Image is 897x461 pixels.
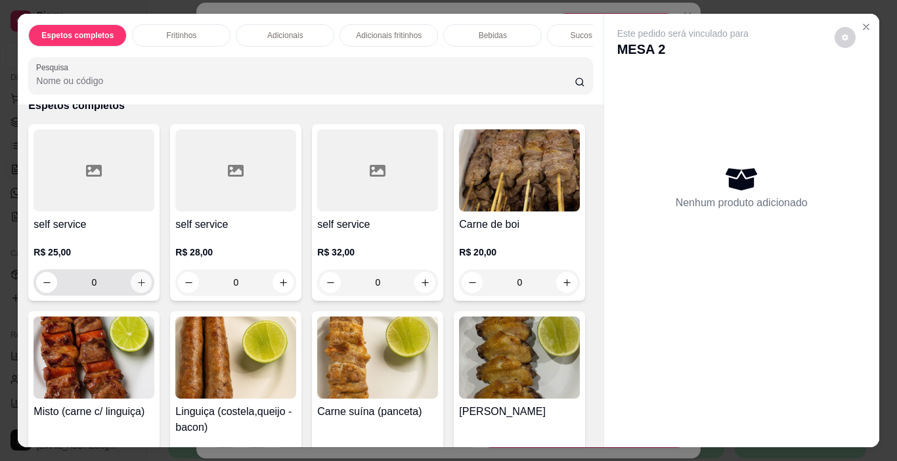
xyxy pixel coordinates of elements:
p: Este pedido será vinculado para [617,27,749,40]
p: Sucos naturais [571,30,623,41]
p: Bebidas [479,30,507,41]
p: Espetos completos [28,98,592,114]
p: R$ 28,00 [175,246,296,259]
button: decrease-product-quantity [36,272,57,293]
p: Nenhum produto adicionado [676,195,808,211]
p: R$ 32,00 [317,246,438,259]
img: product-image [459,317,580,399]
h4: self service [175,217,296,232]
p: R$ 20,00 [459,246,580,259]
img: product-image [175,317,296,399]
img: product-image [459,129,580,211]
h4: [PERSON_NAME] [459,404,580,420]
h4: Misto (carne c/ linguiça) [33,404,154,420]
p: Espetos completos [41,30,114,41]
p: MESA 2 [617,40,749,58]
button: increase-product-quantity [414,272,435,293]
p: R$ 25,00 [33,246,154,259]
img: product-image [33,317,154,399]
button: decrease-product-quantity [320,272,341,293]
input: Pesquisa [36,74,575,87]
h4: Linguiça (costela,queijo - bacon) [175,404,296,435]
button: decrease-product-quantity [178,272,199,293]
h4: Carne de boi [459,217,580,232]
p: Adicionais fritinhos [356,30,422,41]
p: Fritinhos [166,30,196,41]
h4: self service [317,217,438,232]
button: decrease-product-quantity [835,27,856,48]
button: increase-product-quantity [131,272,152,293]
button: increase-product-quantity [273,272,294,293]
p: Adicionais [267,30,303,41]
h4: self service [33,217,154,232]
img: product-image [317,317,438,399]
label: Pesquisa [36,62,73,73]
h4: Carne suína (panceta) [317,404,438,420]
button: Close [856,16,877,37]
